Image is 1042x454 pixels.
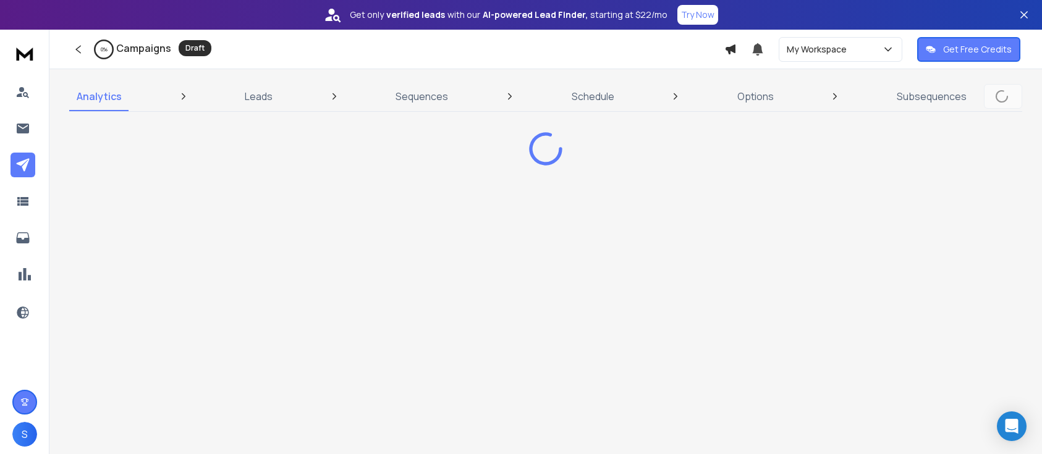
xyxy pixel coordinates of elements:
[564,82,622,111] a: Schedule
[12,422,37,447] button: S
[943,43,1012,56] p: Get Free Credits
[245,89,273,104] p: Leads
[917,37,1020,62] button: Get Free Credits
[179,40,211,56] div: Draft
[737,89,774,104] p: Options
[730,82,781,111] a: Options
[77,89,122,104] p: Analytics
[116,41,171,56] h1: Campaigns
[483,9,588,21] strong: AI-powered Lead Finder,
[396,89,448,104] p: Sequences
[681,9,714,21] p: Try Now
[997,411,1027,441] div: Open Intercom Messenger
[388,82,455,111] a: Sequences
[101,46,108,53] p: 0 %
[386,9,445,21] strong: verified leads
[897,89,967,104] p: Subsequences
[677,5,718,25] button: Try Now
[889,82,974,111] a: Subsequences
[12,42,37,65] img: logo
[237,82,280,111] a: Leads
[350,9,667,21] p: Get only with our starting at $22/mo
[787,43,852,56] p: My Workspace
[69,82,129,111] a: Analytics
[572,89,614,104] p: Schedule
